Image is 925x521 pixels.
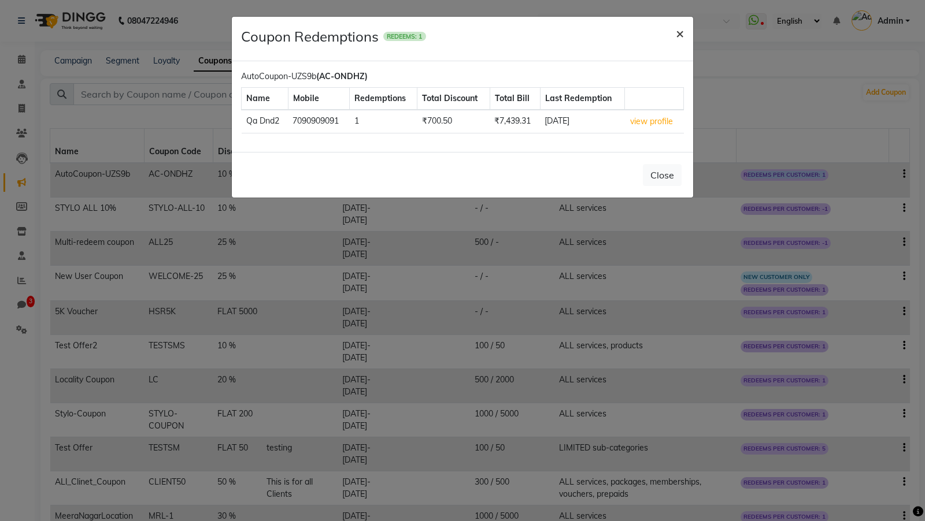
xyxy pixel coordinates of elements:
th: Total Bill [490,88,540,110]
td: [DATE] [540,110,624,133]
span: AutoCoupon-UZS9b [241,71,316,81]
span: × [676,24,684,42]
th: Name [242,88,288,110]
th: Last Redemption [540,88,624,110]
td: 1 [350,110,417,133]
strong: (AC-ONDHZ) [316,71,368,81]
button: view profile [630,115,674,128]
th: Total Discount [417,88,490,110]
td: 7090909091 [288,110,349,133]
span: REDEEMS: 1 [383,32,426,41]
th: Mobile [288,88,349,110]
h4: Coupon Redemptions [241,26,379,47]
button: Close [643,164,682,186]
td: Qa Dnd2 [242,110,288,133]
button: Close [667,17,693,49]
td: ₹700.50 [417,110,490,133]
th: Redemptions [350,88,417,110]
td: ₹7,439.31 [490,110,540,133]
